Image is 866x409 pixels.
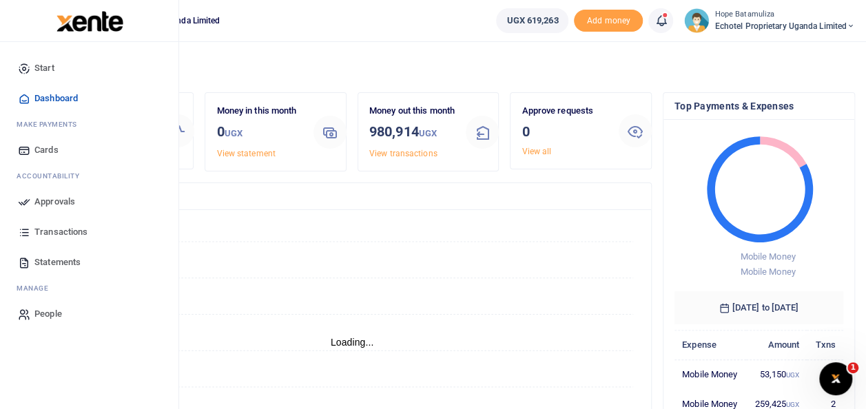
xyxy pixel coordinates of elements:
li: Toup your wallet [574,10,643,32]
span: countability [27,171,79,181]
a: People [11,299,167,329]
li: Wallet ballance [491,8,574,33]
th: Amount [746,330,807,359]
h6: [DATE] to [DATE] [674,291,843,324]
h3: 0 [216,121,302,144]
h4: Hello Hope [52,59,855,74]
li: Ac [11,165,167,187]
p: Approve requests [522,104,608,118]
a: UGX 619,263 [496,8,568,33]
span: Mobile Money [740,251,795,262]
h3: 980,914 [369,121,455,144]
a: Dashboard [11,83,167,114]
td: 1 [807,359,843,389]
span: UGX 619,263 [506,14,558,28]
a: View statement [216,149,275,158]
span: ake Payments [23,119,77,129]
span: Dashboard [34,92,78,105]
span: Statements [34,255,81,269]
a: View transactions [369,149,437,158]
span: Add money [574,10,643,32]
p: Money out this month [369,104,455,118]
small: UGX [225,128,243,138]
text: Loading... [331,337,374,348]
h4: Top Payments & Expenses [674,98,843,114]
th: Expense [674,330,746,359]
a: Add money [574,14,643,25]
img: logo-large [56,11,123,32]
a: Cards [11,135,167,165]
span: Approvals [34,195,75,209]
a: Start [11,53,167,83]
span: Transactions [34,225,87,239]
small: UGX [419,128,437,138]
td: 53,150 [746,359,807,389]
span: anage [23,283,49,293]
span: People [34,307,62,321]
span: Start [34,61,54,75]
span: Mobile Money [740,266,795,277]
span: Echotel Proprietary Uganda Limited [714,20,855,32]
small: Hope Batamuliza [714,9,855,21]
span: Cards [34,143,59,157]
a: View all [522,147,551,156]
small: UGX [786,371,799,379]
a: profile-user Hope Batamuliza Echotel Proprietary Uganda Limited [684,8,855,33]
p: Money in this month [216,104,302,118]
td: Mobile Money [674,359,746,389]
iframe: Intercom live chat [819,362,852,395]
span: 1 [847,362,858,373]
th: Txns [807,330,843,359]
h3: 0 [522,121,608,142]
h4: Transactions Overview [64,189,640,204]
a: Statements [11,247,167,277]
a: Transactions [11,217,167,247]
li: M [11,114,167,135]
a: logo-small logo-large logo-large [55,15,123,25]
small: UGX [786,401,799,408]
a: Approvals [11,187,167,217]
img: profile-user [684,8,709,33]
li: M [11,277,167,299]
